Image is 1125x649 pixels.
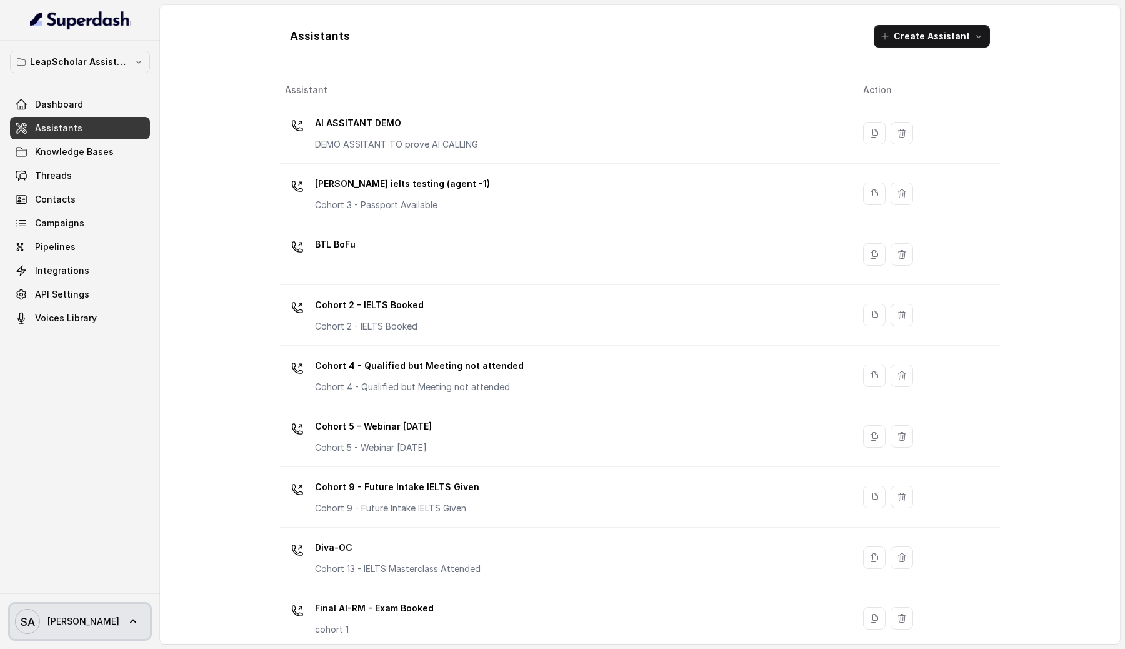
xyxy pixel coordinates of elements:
span: Pipelines [35,241,76,253]
button: LeapScholar Assistant [10,51,150,73]
span: Campaigns [35,217,84,229]
a: Campaigns [10,212,150,234]
a: Dashboard [10,93,150,116]
a: Knowledge Bases [10,141,150,163]
a: Pipelines [10,236,150,258]
th: Assistant [280,78,853,103]
button: Create Assistant [874,25,990,48]
a: API Settings [10,283,150,306]
span: [PERSON_NAME] [47,615,119,628]
p: Cohort 9 - Future Intake IELTS Given [315,477,479,497]
p: BTL BoFu [315,234,356,254]
p: AI ASSITANT DEMO [315,113,478,133]
span: API Settings [35,288,89,301]
span: Voices Library [35,312,97,324]
p: [PERSON_NAME] ielts testing (agent -1) [315,174,490,194]
p: Cohort 5 - Webinar [DATE] [315,441,432,454]
p: LeapScholar Assistant [30,54,130,69]
p: Cohort 3 - Passport Available [315,199,490,211]
a: Threads [10,164,150,187]
p: Cohort 2 - IELTS Booked [315,320,424,333]
a: Voices Library [10,307,150,330]
h1: Assistants [290,26,350,46]
img: light.svg [30,10,131,30]
p: DEMO ASSITANT TO prove AI CALLING [315,138,478,151]
p: Cohort 2 - IELTS Booked [315,295,424,315]
p: Cohort 4 - Qualified but Meeting not attended [315,381,524,393]
p: Final AI-RM - Exam Booked [315,598,434,618]
p: Diva-OC [315,538,481,558]
p: Cohort 13 - IELTS Masterclass Attended [315,563,481,575]
a: Integrations [10,259,150,282]
a: [PERSON_NAME] [10,604,150,639]
span: Contacts [35,193,76,206]
a: Contacts [10,188,150,211]
a: Assistants [10,117,150,139]
p: cohort 1 [315,623,434,636]
th: Action [853,78,1000,103]
span: Knowledge Bases [35,146,114,158]
span: Dashboard [35,98,83,111]
text: SA [21,615,35,628]
span: Integrations [35,264,89,277]
p: Cohort 4 - Qualified but Meeting not attended [315,356,524,376]
p: Cohort 9 - Future Intake IELTS Given [315,502,479,515]
span: Threads [35,169,72,182]
p: Cohort 5 - Webinar [DATE] [315,416,432,436]
span: Assistants [35,122,82,134]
